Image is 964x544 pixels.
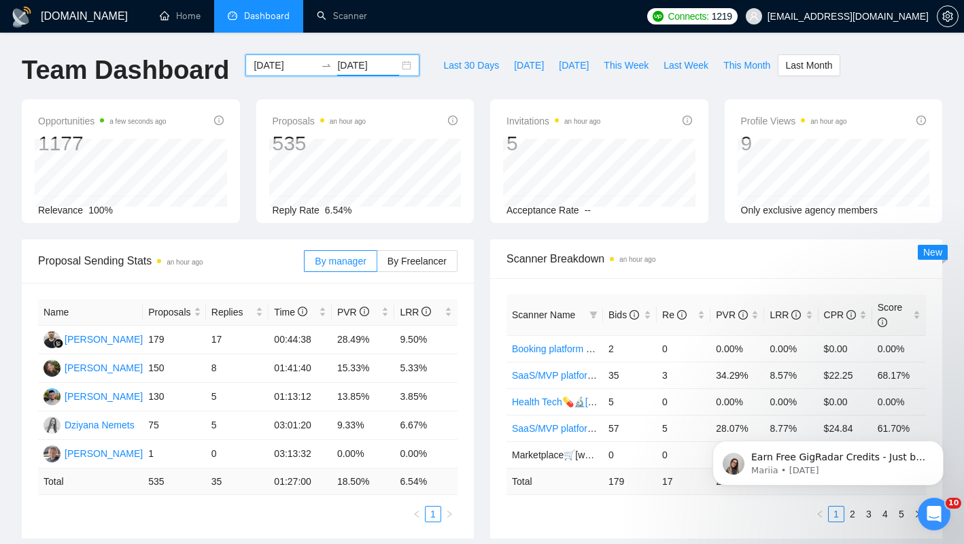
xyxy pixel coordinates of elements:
td: 0.00% [872,335,926,362]
td: 03:13:32 [269,440,332,469]
a: 5 [894,507,909,522]
span: Last Month [785,58,832,73]
td: 01:27:00 [269,469,332,495]
td: 3.85% [394,383,458,411]
span: info-circle [738,310,748,320]
button: setting [937,5,959,27]
span: -- [585,205,591,216]
td: 18.50 % [332,469,395,495]
td: 3 [657,362,710,388]
span: setting [937,11,958,22]
td: 130 [143,383,206,411]
span: info-circle [360,307,369,316]
td: 6.67% [394,411,458,440]
span: Last Week [664,58,708,73]
span: Invitations [506,113,600,129]
td: 00:44:38 [269,326,332,354]
span: LRR [770,309,801,320]
button: This Month [716,54,778,76]
td: 35 [206,469,269,495]
td: 13.85% [332,383,395,411]
td: 179 [603,468,657,494]
span: [DATE] [559,58,589,73]
button: This Week [596,54,656,76]
span: This Week [604,58,649,73]
span: LRR [400,307,431,318]
td: 0 [657,441,710,468]
span: info-circle [791,310,801,320]
iframe: Intercom live chat [918,498,950,530]
span: right [914,510,922,518]
td: 0.00% [710,335,764,362]
li: 2 [844,506,861,522]
td: 57 [603,415,657,441]
img: FG [44,331,61,348]
span: info-circle [878,318,887,327]
td: 8.57% [764,362,818,388]
div: 1177 [38,131,167,156]
td: 68.17% [872,362,926,388]
td: 17 [206,326,269,354]
span: user [749,12,759,21]
td: 15.33% [332,354,395,383]
td: 35 [603,362,657,388]
td: 0 [657,388,710,415]
span: By Freelancer [388,256,447,267]
span: Score [878,302,903,328]
a: 1 [829,507,844,522]
div: [PERSON_NAME] [65,332,143,347]
li: 4 [877,506,893,522]
button: Last Month [778,54,840,76]
td: 0.00% [872,388,926,415]
span: dashboard [228,11,237,20]
a: HH[PERSON_NAME] [44,362,143,373]
button: left [409,506,425,522]
span: Profile Views [741,113,847,129]
button: right [441,506,458,522]
time: a few seconds ago [109,118,166,125]
a: searchScanner [317,10,367,22]
td: 2 [603,335,657,362]
a: Booking platform ✈️ [weekend] [512,343,644,354]
span: Reply Rate [273,205,320,216]
span: Acceptance Rate [506,205,579,216]
button: left [812,506,828,522]
span: Marketplace🛒[weekdays, only search titles] [512,449,699,460]
button: [DATE] [551,54,596,76]
a: 1 [426,507,441,522]
a: setting [937,11,959,22]
td: 01:13:12 [269,383,332,411]
span: 1219 [712,9,732,24]
td: 9.50% [394,326,458,354]
td: 75 [143,411,206,440]
span: Time [274,307,307,318]
span: Last 30 Days [443,58,499,73]
a: homeHome [160,10,201,22]
td: $22.25 [819,362,872,388]
button: right [910,506,926,522]
a: SaaS/MVP platform ☁️💻[weekdays] [512,423,669,434]
span: 6.54% [325,205,352,216]
img: gigradar-bm.png [54,339,63,348]
td: 0 [603,441,657,468]
span: filter [587,305,600,325]
span: to [321,60,332,71]
span: This Month [723,58,770,73]
li: Previous Page [409,506,425,522]
span: 100% [88,205,113,216]
a: DNDziyana Nemets [44,419,135,430]
time: an hour ago [330,118,366,125]
time: an hour ago [619,256,655,263]
td: 0.00% [332,440,395,469]
a: WY[PERSON_NAME] [44,447,143,458]
span: filter [589,311,598,319]
td: 9.33% [332,411,395,440]
a: 2 [845,507,860,522]
span: info-circle [214,116,224,125]
time: an hour ago [810,118,846,125]
span: Replies [211,305,254,320]
span: Scanner Breakdown [506,250,926,267]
